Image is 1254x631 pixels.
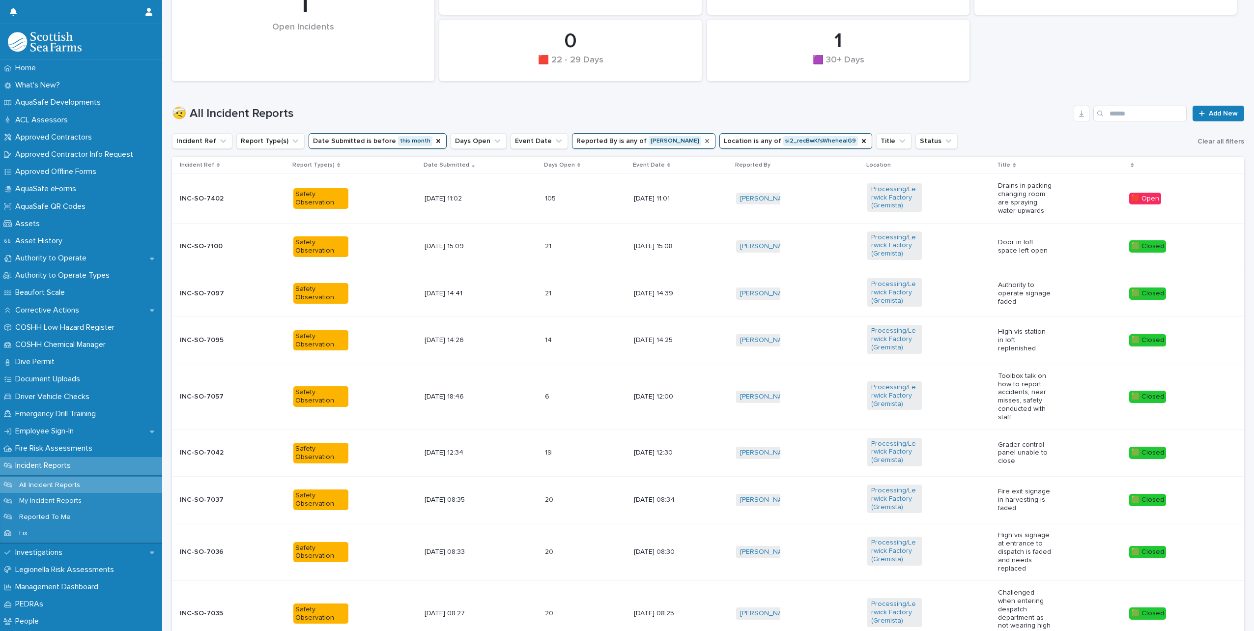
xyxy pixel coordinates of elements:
a: Processing/Lerwick Factory (Gremista) [871,383,918,408]
p: Assets [11,219,48,229]
p: INC-SO-7095 [180,336,234,344]
p: Management Dashboard [11,582,106,592]
p: Title [997,160,1010,171]
a: [PERSON_NAME] [740,336,794,344]
p: [DATE] 14:41 [425,289,479,298]
a: Processing/Lerwick Factory (Gremista) [871,185,918,210]
a: [PERSON_NAME] [740,289,794,298]
div: Safety Observation [293,236,348,257]
p: [DATE] 14:26 [425,336,479,344]
a: [PERSON_NAME] [740,449,794,457]
div: Safety Observation [293,489,348,510]
span: Clear all filters [1197,138,1244,145]
img: bPIBxiqnSb2ggTQWdOVV [8,32,82,52]
tr: INC-SO-7037Safety Observation[DATE] 08:352020 [DATE] 08:34[PERSON_NAME] Processing/Lerwick Factor... [172,476,1244,523]
p: [DATE] 12:30 [634,449,688,457]
p: All Incident Reports [11,481,88,489]
p: Driver Vehicle Checks [11,392,97,402]
p: People [11,617,47,626]
p: 20 [545,607,555,618]
tr: INC-SO-7057Safety Observation[DATE] 18:4666 [DATE] 12:00[PERSON_NAME] Processing/Lerwick Factory ... [172,364,1244,430]
p: [DATE] 08:34 [634,496,688,504]
p: Days Open [544,160,575,171]
input: Search [1093,106,1187,121]
p: INC-SO-7036 [180,548,234,556]
div: 1 [724,29,953,54]
p: ACL Assessors [11,115,76,125]
p: COSHH Low Hazard Register [11,323,122,332]
p: Reported To Me [11,513,79,521]
p: INC-SO-7402 [180,195,234,203]
p: 20 [545,546,555,556]
button: Clear all filters [1194,134,1244,149]
a: [PERSON_NAME] [740,609,794,618]
p: [DATE] 18:46 [425,393,479,401]
div: Safety Observation [293,443,348,463]
p: Authority to Operate Types [11,271,117,280]
p: 20 [545,494,555,504]
p: High vis station in loft replenished [998,328,1053,352]
p: [DATE] 11:02 [425,195,479,203]
div: Safety Observation [293,188,348,209]
a: Processing/Lerwick Factory (Gremista) [871,487,918,511]
p: Incident Reports [11,461,79,470]
a: Processing/Lerwick Factory (Gremista) [871,280,918,305]
div: 🟩 Closed [1129,287,1166,300]
a: Add New [1193,106,1244,121]
p: Fix [11,529,35,538]
p: [DATE] 08:35 [425,496,479,504]
p: [DATE] 08:33 [425,548,479,556]
p: Drains in packing changing room are spraying water upwards [998,182,1053,215]
tr: INC-SO-7402Safety Observation[DATE] 11:02105105 [DATE] 11:01[PERSON_NAME] Processing/Lerwick Fact... [172,174,1244,223]
p: Document Uploads [11,374,88,384]
a: Processing/Lerwick Factory (Gremista) [871,327,918,351]
tr: INC-SO-7100Safety Observation[DATE] 15:092121 [DATE] 15:08[PERSON_NAME] Processing/Lerwick Factor... [172,223,1244,270]
p: AquaSafe eForms [11,184,84,194]
p: PEDRAs [11,600,51,609]
a: [PERSON_NAME] [740,548,794,556]
button: Date Submitted [309,133,447,149]
p: 19 [545,447,554,457]
p: INC-SO-7057 [180,393,234,401]
p: Home [11,63,44,73]
div: 🟩 Closed [1129,607,1166,620]
p: Toolbox talk on how to report accidents, near misses, safety conducted with staff [998,372,1053,422]
p: Fire Risk Assessments [11,444,100,453]
div: Safety Observation [293,330,348,351]
p: Dive Permit [11,357,62,367]
p: [DATE] 14:25 [634,336,688,344]
div: Safety Observation [293,603,348,624]
div: 🟪 30+ Days [724,55,953,76]
div: 🟩 Closed [1129,391,1166,403]
div: 🟩 Closed [1129,240,1166,253]
p: Incident Ref [180,160,214,171]
p: 21 [545,240,553,251]
div: 🟩 Closed [1129,494,1166,506]
p: Asset History [11,236,70,246]
p: INC-SO-7037 [180,496,234,504]
tr: INC-SO-7036Safety Observation[DATE] 08:332020 [DATE] 08:30[PERSON_NAME] Processing/Lerwick Factor... [172,523,1244,581]
span: Add New [1209,110,1238,117]
div: 🟩 Closed [1129,334,1166,346]
p: Door in loft space left open [998,238,1053,255]
p: Grader control panel unable to close [998,441,1053,465]
p: Location [866,160,891,171]
p: Employee Sign-In [11,427,82,436]
p: [DATE] 12:34 [425,449,479,457]
p: AquaSafe QR Codes [11,202,93,211]
p: [DATE] 08:30 [634,548,688,556]
button: Reported By [572,133,715,149]
p: 6 [545,391,551,401]
p: Event Date [633,160,665,171]
p: [DATE] 12:00 [634,393,688,401]
p: 21 [545,287,553,298]
p: Corrective Actions [11,306,87,315]
p: [DATE] 11:01 [634,195,688,203]
p: INC-SO-7035 [180,609,234,618]
p: Approved Contractors [11,133,100,142]
p: [DATE] 15:09 [425,242,479,251]
p: Report Type(s) [292,160,335,171]
p: INC-SO-7100 [180,242,234,251]
p: Beaufort Scale [11,288,73,297]
a: Processing/Lerwick Factory (Gremista) [871,440,918,464]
